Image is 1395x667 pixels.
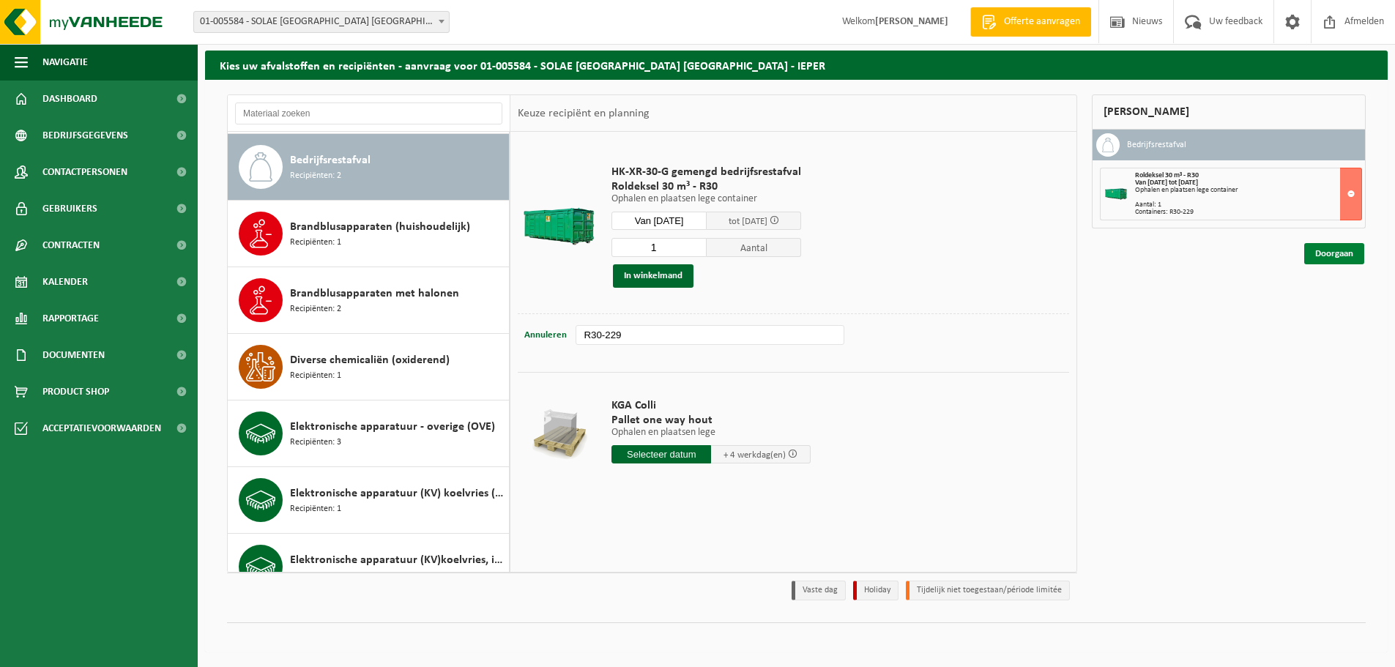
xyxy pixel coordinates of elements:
span: Roldeksel 30 m³ - R30 [1135,171,1199,179]
button: Elektronische apparatuur - overige (OVE) Recipiënten: 3 [228,400,510,467]
span: Brandblusapparaten met halonen [290,285,459,302]
span: Recipiënten: 1 [290,502,341,516]
div: [PERSON_NAME] [1092,94,1366,130]
span: Annuleren [524,330,567,340]
div: Containers: R30-229 [1135,209,1361,216]
button: Elektronische apparatuur (KV)koelvries, industrieel Recipiënten: 1 [228,534,510,600]
span: Roldeksel 30 m³ - R30 [611,179,801,194]
li: Vaste dag [792,581,846,600]
span: Navigatie [42,44,88,81]
span: Elektronische apparatuur - overige (OVE) [290,418,495,436]
span: Product Shop [42,373,109,410]
span: Recipiënten: 2 [290,302,341,316]
span: HK-XR-30-G gemengd bedrijfsrestafval [611,165,801,179]
span: 01-005584 - SOLAE BELGIUM NV - IEPER [193,11,450,33]
div: Ophalen en plaatsen lege container [1135,187,1361,194]
div: Aantal: 1 [1135,201,1361,209]
button: Brandblusapparaten (huishoudelijk) Recipiënten: 1 [228,201,510,267]
button: Diverse chemicaliën (oxiderend) Recipiënten: 1 [228,334,510,400]
button: Brandblusapparaten met halonen Recipiënten: 2 [228,267,510,334]
p: Ophalen en plaatsen lege [611,428,811,438]
span: KGA Colli [611,398,811,413]
a: Doorgaan [1304,243,1364,264]
span: tot [DATE] [729,217,767,226]
div: Keuze recipiënt en planning [510,95,657,132]
span: Recipiënten: 2 [290,169,341,183]
a: Offerte aanvragen [970,7,1091,37]
h2: Kies uw afvalstoffen en recipiënten - aanvraag voor 01-005584 - SOLAE [GEOGRAPHIC_DATA] [GEOGRAPH... [205,51,1388,79]
span: Gebruikers [42,190,97,227]
span: Contactpersonen [42,154,127,190]
span: Elektronische apparatuur (KV) koelvries (huishoudelijk) [290,485,505,502]
input: Materiaal zoeken [235,103,502,124]
h3: Bedrijfsrestafval [1127,133,1186,157]
span: Acceptatievoorwaarden [42,410,161,447]
p: Ophalen en plaatsen lege container [611,194,801,204]
span: Aantal [707,238,802,257]
span: Dashboard [42,81,97,117]
input: Selecteer datum [611,445,711,463]
button: Elektronische apparatuur (KV) koelvries (huishoudelijk) Recipiënten: 1 [228,467,510,534]
span: Bedrijfsrestafval [290,152,371,169]
span: Elektronische apparatuur (KV)koelvries, industrieel [290,551,505,569]
span: Recipiënten: 1 [290,569,341,583]
span: Brandblusapparaten (huishoudelijk) [290,218,470,236]
button: Annuleren [523,325,568,346]
button: In winkelmand [613,264,693,288]
span: Kalender [42,264,88,300]
li: Tijdelijk niet toegestaan/période limitée [906,581,1070,600]
span: Diverse chemicaliën (oxiderend) [290,351,450,369]
li: Holiday [853,581,899,600]
strong: Van [DATE] tot [DATE] [1135,179,1198,187]
span: Documenten [42,337,105,373]
span: Contracten [42,227,100,264]
span: Pallet one way hout [611,413,811,428]
span: Recipiënten: 3 [290,436,341,450]
span: Bedrijfsgegevens [42,117,128,154]
input: bv. C10-005 [576,325,844,345]
span: Recipiënten: 1 [290,236,341,250]
span: Recipiënten: 1 [290,369,341,383]
input: Selecteer datum [611,212,707,230]
span: + 4 werkdag(en) [723,450,786,460]
span: Offerte aanvragen [1000,15,1084,29]
span: Rapportage [42,300,99,337]
button: Bedrijfsrestafval Recipiënten: 2 [228,134,510,201]
strong: [PERSON_NAME] [875,16,948,27]
span: 01-005584 - SOLAE BELGIUM NV - IEPER [194,12,449,32]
